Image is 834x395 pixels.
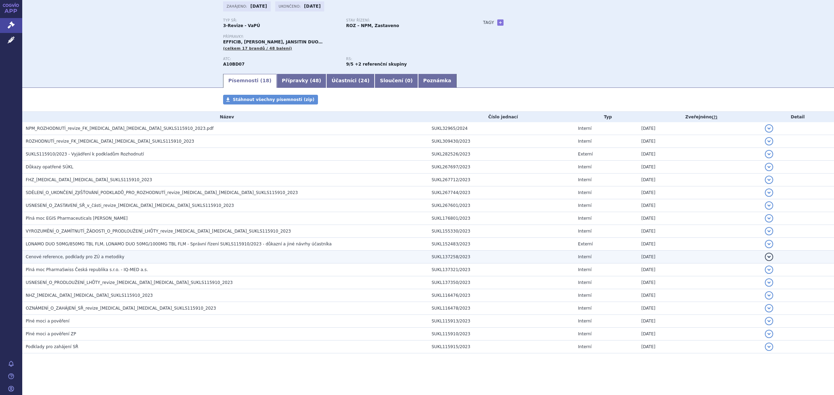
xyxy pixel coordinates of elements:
td: SUKL309430/2023 [428,135,574,148]
th: Detail [761,112,834,122]
a: + [497,19,504,26]
td: SUKL116478/2023 [428,302,574,315]
td: [DATE] [638,263,761,276]
p: ATC: [223,57,339,61]
strong: léčiva k terapii diabetu, léčiva ovlivňující inkretinový systém [346,62,353,67]
a: Poznámka [418,74,457,88]
span: NPM_ROZHODNUTÍ_revize_FK_metformin_sitagliptin_SUKLS115910_2023.pdf [26,126,214,131]
span: Ukončeno: [279,3,302,9]
td: SUKL267697/2023 [428,161,574,174]
td: [DATE] [638,148,761,161]
td: [DATE] [638,328,761,341]
span: (celkem 17 brandů / 48 balení) [223,46,292,51]
span: LONAMO DUO 50MG/850MG TBL FLM, LONAMO DUO 50MG/1000MG TBL FLM - Správní řízení SUKLS115910/2023 -... [26,242,332,246]
td: [DATE] [638,135,761,148]
button: detail [765,124,773,133]
td: [DATE] [638,302,761,315]
span: Interní [578,190,591,195]
span: Stáhnout všechny písemnosti (zip) [233,97,314,102]
button: detail [765,240,773,248]
span: Interní [578,344,591,349]
th: Typ [574,112,638,122]
td: [DATE] [638,174,761,186]
td: SUKL32965/2024 [428,122,574,135]
th: Číslo jednací [428,112,574,122]
td: SUKL115915/2023 [428,341,574,353]
span: 18 [262,78,269,83]
td: SUKL137258/2023 [428,251,574,263]
span: USNESENÍ_O_PRODLOUŽENÍ_LHŮTY_revize_metformin_sitagliptin_SUKLS115910_2023 [26,280,233,285]
strong: METFORMIN A SITAGLIPTIN [223,62,245,67]
span: 24 [360,78,367,83]
span: Interní [578,177,591,182]
td: [DATE] [638,186,761,199]
td: SUKL152483/2023 [428,238,574,251]
strong: [DATE] [251,4,267,9]
span: 48 [312,78,319,83]
button: detail [765,266,773,274]
td: [DATE] [638,315,761,328]
span: SUKLS115910/2023 - Vyjádření k podkladům Rozhodnutí [26,152,144,157]
td: SUKL115910/2023 [428,328,574,341]
strong: +2 referenční skupiny [355,62,407,67]
td: [DATE] [638,276,761,289]
td: [DATE] [638,122,761,135]
td: SUKL176801/2023 [428,212,574,225]
span: Interní [578,319,591,323]
span: Interní [578,267,591,272]
span: Plná moc EGIS Pharmaceuticals HU - Alena Reinholdová [26,216,128,221]
span: VYROZUMĚNÍ_O_ZAMÍTNUTÍ_ŽÁDOSTI_O_PRODLOUŽENÍ_LHŮTY_revize_metformin_sitagliptin_SUKLS115910_2023 [26,229,291,234]
a: Sloučení (0) [375,74,418,88]
p: Přípravky: [223,35,469,39]
button: detail [765,150,773,158]
span: Interní [578,229,591,234]
span: Interní [578,293,591,298]
span: ROZHODNUTÍ_revize_FK_metformin_sitagliptin_SUKLS115910_2023 [26,139,194,144]
td: SUKL137350/2023 [428,276,574,289]
td: SUKL282526/2023 [428,148,574,161]
span: Interní [578,306,591,311]
td: [DATE] [638,251,761,263]
a: Účastníci (24) [326,74,375,88]
strong: [DATE] [304,4,321,9]
td: SUKL115913/2023 [428,315,574,328]
span: Podklady pro zahájení SŘ [26,344,78,349]
p: Typ SŘ: [223,18,339,23]
button: detail [765,278,773,287]
button: detail [765,253,773,261]
a: Přípravky (48) [277,74,326,88]
span: Zahájeno: [227,3,248,9]
h3: Tagy [483,18,494,27]
span: FHZ_metformin_sitagliptin_SUKLS115910_2023 [26,177,152,182]
span: Interní [578,165,591,169]
th: Název [22,112,428,122]
span: EFFICIB, [PERSON_NAME], JANSITIN DUO… [223,40,322,44]
td: [DATE] [638,341,761,353]
td: [DATE] [638,238,761,251]
span: NHZ_metformin_sitagliptin_SUKLS115910_2023 [26,293,153,298]
span: Interní [578,203,591,208]
button: detail [765,330,773,338]
span: USNESENÍ_O_ZASTAVENÍ_SŘ_v_části_revize_metformin_sitagliptin_SUKLS115910_2023 [26,203,234,208]
button: detail [765,163,773,171]
span: Interní [578,280,591,285]
button: detail [765,317,773,325]
td: [DATE] [638,212,761,225]
abbr: (?) [712,115,717,120]
span: Interní [578,216,591,221]
td: SUKL155330/2023 [428,225,574,238]
span: Interní [578,331,591,336]
span: Plná moc PharmaSwiss Česká republika s.r.o. - IQ-MED a.s. [26,267,148,272]
button: detail [765,343,773,351]
p: Stav řízení: [346,18,462,23]
td: SUKL267601/2023 [428,199,574,212]
td: SUKL137321/2023 [428,263,574,276]
td: SUKL267712/2023 [428,174,574,186]
td: SUKL267744/2023 [428,186,574,199]
span: Plné moci a pověření [26,319,69,323]
span: Externí [578,242,592,246]
span: Interní [578,139,591,144]
strong: ROZ – NPM, Zastaveno [346,23,399,28]
button: detail [765,304,773,312]
button: detail [765,227,773,235]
